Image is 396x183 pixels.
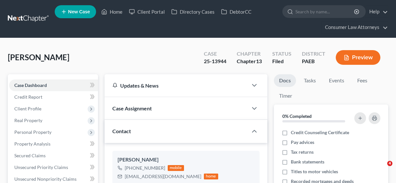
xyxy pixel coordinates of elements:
[322,21,388,33] a: Consumer Law Attorneys
[9,79,98,91] a: Case Dashboard
[272,58,291,65] div: Filed
[295,6,355,18] input: Search by name...
[299,74,321,87] a: Tasks
[14,176,77,182] span: Unsecured Nonpriority Claims
[282,113,312,119] strong: 0% Completed
[272,50,291,58] div: Status
[336,50,380,65] button: Preview
[125,165,165,171] div: [PHONE_NUMBER]
[14,153,46,158] span: Secured Claims
[14,118,42,123] span: Real Property
[14,82,47,88] span: Case Dashboard
[204,50,226,58] div: Case
[291,139,314,146] span: Pay advices
[291,149,314,155] span: Tax returns
[374,161,389,176] iframe: Intercom live chat
[168,6,218,18] a: Directory Cases
[218,6,255,18] a: DebtorCC
[112,128,131,134] span: Contact
[14,129,51,135] span: Personal Property
[291,129,349,136] span: Credit Counseling Certificate
[118,156,254,164] div: [PERSON_NAME]
[14,106,41,111] span: Client Profile
[366,6,388,18] a: Help
[126,6,168,18] a: Client Portal
[352,74,373,87] a: Fees
[324,74,349,87] a: Events
[112,105,152,111] span: Case Assignment
[98,6,126,18] a: Home
[237,58,262,65] div: Chapter
[274,74,296,87] a: Docs
[204,58,226,65] div: 25-13944
[112,82,240,89] div: Updates & News
[14,164,68,170] span: Unsecured Priority Claims
[291,159,324,165] span: Bank statements
[237,50,262,58] div: Chapter
[274,90,297,102] a: Timer
[9,91,98,103] a: Credit Report
[14,141,50,147] span: Property Analysis
[168,165,184,171] div: mobile
[256,58,262,64] span: 13
[8,52,69,62] span: [PERSON_NAME]
[9,138,98,150] a: Property Analysis
[9,150,98,162] a: Secured Claims
[302,58,325,65] div: PAEB
[125,173,201,180] div: [EMAIL_ADDRESS][DOMAIN_NAME]
[9,162,98,173] a: Unsecured Priority Claims
[302,50,325,58] div: District
[14,94,42,100] span: Credit Report
[387,161,392,166] span: 4
[291,168,338,175] span: Titles to motor vehicles
[68,9,90,14] span: New Case
[204,174,218,179] div: home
